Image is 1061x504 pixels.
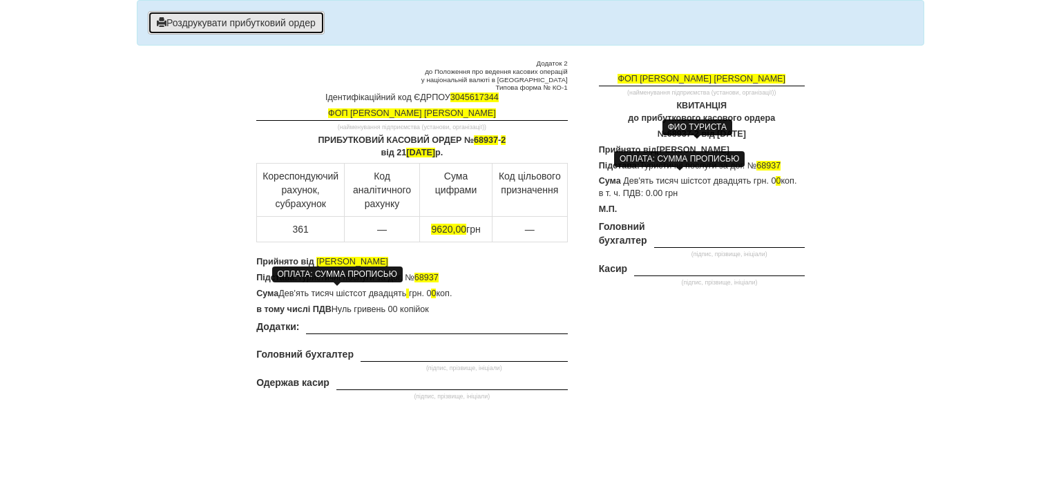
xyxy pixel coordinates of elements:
p: КВИТАНЦІЯ до прибуткового касового ордера [599,100,805,125]
button: Роздрукувати прибутковий ордер [148,11,325,35]
div: ОПЛАТА: СУММА ПРОПИСЬЮ [272,266,403,282]
td: Код цільового призначення [493,163,568,216]
span: [DATE] [406,148,435,157]
small: (найменування підприємства (установи, організації)) [256,124,567,131]
td: 361 [257,216,345,242]
p: від [DATE] [599,128,805,141]
b: [PERSON_NAME] [656,145,729,155]
b: Прийнято від [256,257,314,266]
b: Сума [256,289,278,298]
th: Одержав касир [256,376,336,404]
th: Додатки: [256,320,306,348]
p: грн. 0 коп. в т. ч. ПДВ: 0.00 грн [599,175,805,200]
th: Головний бухгалтер [599,220,654,262]
td: Кореспондуючий рахунок, субрахунок [257,163,345,216]
b: М.П. [599,204,618,214]
span: № 68937-2 [658,129,702,139]
b: Прийнято від [599,145,657,155]
span: 9620,00 [431,224,466,235]
p: Ідентифікаційний код ЄДРПОУ [256,92,567,104]
span: 68937 [474,135,498,145]
span: 2 [501,135,506,145]
span: 68937 [756,161,781,171]
span: Дев'ять тисяч шістсот двадцять [623,176,754,186]
span: [PERSON_NAME] [316,257,388,266]
td: Код аналітичного рахунку [345,163,420,216]
td: грн [420,216,493,242]
div: ОПЛАТА: СУММА ПРОПИСЬЮ [614,151,745,167]
p: Туристичні послуги за дог. № [256,272,567,284]
span: 3045617344 [450,93,499,102]
td: Сума цифрами [420,163,493,216]
small: (підпис, прізвище, ініціали) [654,251,805,258]
th: Головний бухгалтер [256,347,361,376]
small: Додаток 2 до Положення про ведення касових операцій у національній валюті в [GEOGRAPHIC_DATA] Тип... [256,59,567,92]
b: Сума [599,176,621,186]
b: в тому числі ПДВ [256,304,332,314]
p: ПРИБУТКОВИЙ КАСОВИЙ ОРДЕР № - від 21 р. [256,135,567,159]
p: Нуль гривень 00 копійок [256,304,567,316]
small: (найменування підприємства (установи, організації)) [599,89,805,97]
th: Касир [599,262,634,290]
span: ФОП [PERSON_NAME] [PERSON_NAME] [328,108,496,118]
small: (підпис, прізвище, ініціали) [361,365,568,372]
b: Підстава: [256,273,297,282]
div: ФИО ТУРИСТА [662,119,732,135]
span: 0 [431,289,436,298]
span: 0 [776,176,781,186]
p: Туристичні послуги за дог. № [599,160,805,173]
td: — [493,216,568,242]
small: (підпис, прізвище, ініціали) [336,393,568,400]
small: (підпис, прізвище, ініціали) [634,279,805,287]
p: Дев'ять тисяч шістсот двадцять грн. 0 коп. [256,288,567,300]
span: 68937 [414,273,439,282]
span: ФОП [PERSON_NAME] [PERSON_NAME] [618,74,785,84]
td: — [345,216,420,242]
b: Підстава: [599,161,640,171]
